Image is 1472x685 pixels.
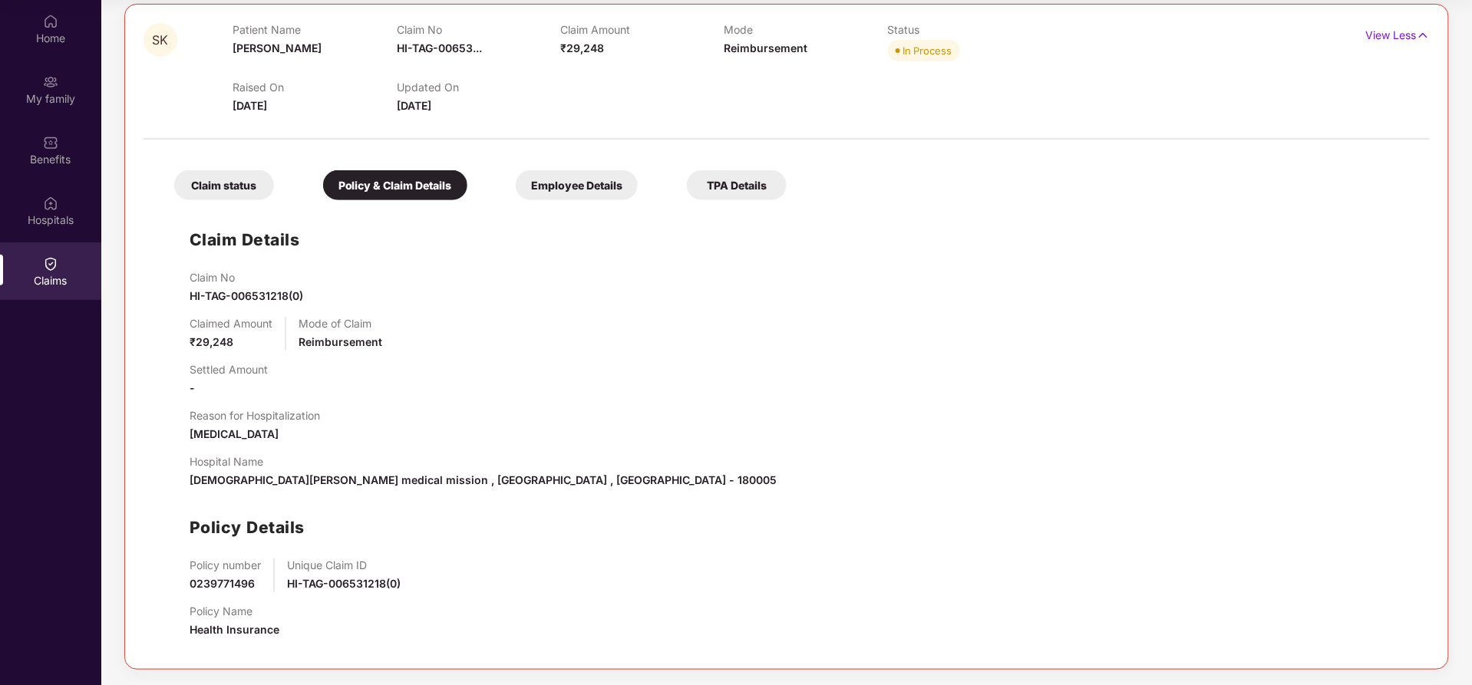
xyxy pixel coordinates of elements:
[190,271,303,284] p: Claim No
[724,23,888,36] p: Mode
[190,335,233,348] span: ₹29,248
[560,23,724,36] p: Claim Amount
[190,577,255,590] span: 0239771496
[560,41,604,54] span: ₹29,248
[299,317,382,330] p: Mode of Claim
[190,623,279,636] span: Health Insurance
[287,577,401,590] span: HI-TAG-006531218(0)
[190,381,195,394] span: -
[1417,27,1430,44] img: svg+xml;base64,PHN2ZyB4bWxucz0iaHR0cDovL3d3dy53My5vcmcvMjAwMC9zdmciIHdpZHRoPSIxNyIgaGVpZ2h0PSIxNy...
[233,23,396,36] p: Patient Name
[888,23,1051,36] p: Status
[1366,23,1430,44] p: View Less
[190,604,279,617] p: Policy Name
[43,196,58,211] img: svg+xml;base64,PHN2ZyBpZD0iSG9zcGl0YWxzIiB4bWxucz0iaHR0cDovL3d3dy53My5vcmcvMjAwMC9zdmciIHdpZHRoPS...
[397,23,560,36] p: Claim No
[233,41,322,54] span: [PERSON_NAME]
[724,41,808,54] span: Reimbursement
[903,43,952,58] div: In Process
[190,289,303,302] span: HI-TAG-006531218(0)
[323,170,467,200] div: Policy & Claim Details
[190,455,777,468] p: Hospital Name
[190,515,305,540] h1: Policy Details
[43,256,58,272] img: svg+xml;base64,PHN2ZyBpZD0iQ2xhaW0iIHhtbG5zPSJodHRwOi8vd3d3LnczLm9yZy8yMDAwL3N2ZyIgd2lkdGg9IjIwIi...
[190,227,300,252] h1: Claim Details
[233,81,396,94] p: Raised On
[190,363,268,376] p: Settled Amount
[153,34,169,47] span: SK
[190,473,777,486] span: [DEMOGRAPHIC_DATA][PERSON_NAME] medical mission , [GEOGRAPHIC_DATA] , [GEOGRAPHIC_DATA] - 180005
[687,170,787,200] div: TPA Details
[190,317,272,330] p: Claimed Amount
[299,335,382,348] span: Reimbursement
[190,409,320,422] p: Reason for Hospitalization
[190,427,279,440] span: [MEDICAL_DATA]
[516,170,638,200] div: Employee Details
[233,99,267,112] span: [DATE]
[397,81,560,94] p: Updated On
[174,170,274,200] div: Claim status
[43,135,58,150] img: svg+xml;base64,PHN2ZyBpZD0iQmVuZWZpdHMiIHhtbG5zPSJodHRwOi8vd3d3LnczLm9yZy8yMDAwL3N2ZyIgd2lkdGg9Ij...
[43,74,58,90] img: svg+xml;base64,PHN2ZyB3aWR0aD0iMjAiIGhlaWdodD0iMjAiIHZpZXdCb3g9IjAgMCAyMCAyMCIgZmlsbD0ibm9uZSIgeG...
[397,99,431,112] span: [DATE]
[397,41,482,54] span: HI-TAG-00653...
[190,558,261,571] p: Policy number
[43,14,58,29] img: svg+xml;base64,PHN2ZyBpZD0iSG9tZSIgeG1sbnM9Imh0dHA6Ly93d3cudzMub3JnLzIwMDAvc3ZnIiB3aWR0aD0iMjAiIG...
[287,558,401,571] p: Unique Claim ID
